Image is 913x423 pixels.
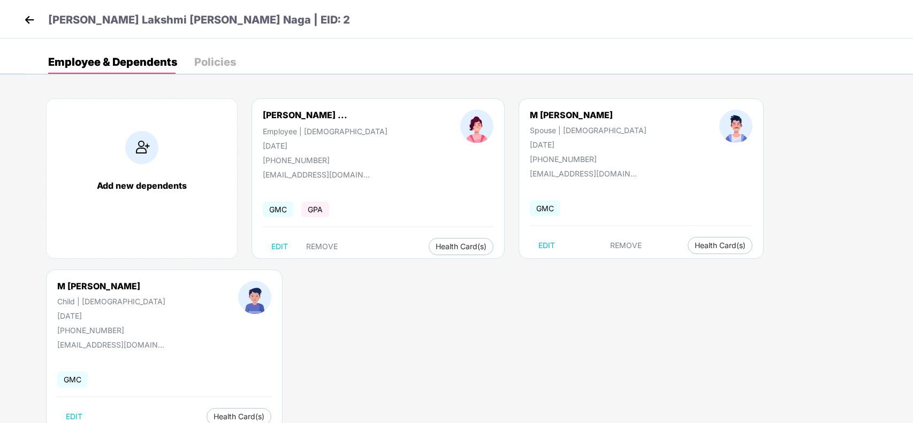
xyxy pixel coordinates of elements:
div: [PHONE_NUMBER] [530,155,646,164]
div: [PHONE_NUMBER] [57,326,165,335]
img: back [21,12,37,28]
span: EDIT [271,242,288,251]
img: addIcon [125,131,158,164]
span: Health Card(s) [436,244,486,249]
div: Child | [DEMOGRAPHIC_DATA] [57,297,165,306]
div: Employee & Dependents [48,57,177,67]
button: Health Card(s) [688,237,752,254]
div: M [PERSON_NAME] [57,281,165,291]
img: profileImage [460,110,493,143]
span: GPA [301,202,329,217]
div: Employee | [DEMOGRAPHIC_DATA] [263,127,387,136]
div: Spouse | [DEMOGRAPHIC_DATA] [530,126,646,135]
div: M [PERSON_NAME] [530,110,646,120]
span: EDIT [66,412,82,421]
div: [EMAIL_ADDRESS][DOMAIN_NAME] [57,340,164,349]
span: REMOVE [306,242,338,251]
img: profileImage [719,110,752,143]
div: [PHONE_NUMBER] [263,156,387,165]
span: REMOVE [610,241,642,250]
div: [PERSON_NAME] ... [263,110,347,120]
button: EDIT [530,237,564,254]
button: Health Card(s) [429,238,493,255]
div: Add new dependents [57,180,226,191]
div: [DATE] [530,140,646,149]
div: [DATE] [263,141,387,150]
span: GMC [530,201,560,216]
p: [PERSON_NAME] Lakshmi [PERSON_NAME] Naga | EID: 2 [48,12,350,28]
div: Policies [194,57,236,67]
button: REMOVE [298,238,346,255]
img: profileImage [238,281,271,314]
span: Health Card(s) [695,243,745,248]
div: [EMAIL_ADDRESS][DOMAIN_NAME] [263,170,370,179]
span: GMC [263,202,293,217]
div: [EMAIL_ADDRESS][DOMAIN_NAME] [530,169,637,178]
button: REMOVE [602,237,650,254]
span: GMC [57,372,88,387]
span: EDIT [538,241,555,250]
span: Health Card(s) [214,414,264,419]
div: [DATE] [57,311,165,320]
button: EDIT [263,238,296,255]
